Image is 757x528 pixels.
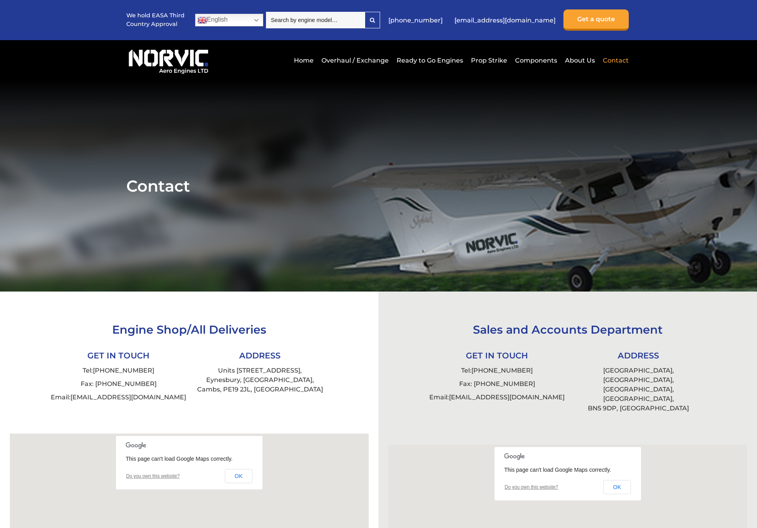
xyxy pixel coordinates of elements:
a: Contact [601,51,629,70]
li: Email: [426,391,568,404]
a: Prop Strike [469,51,509,70]
input: Search by engine model… [266,12,365,28]
li: Tel: [48,364,189,377]
a: [PHONE_NUMBER] [471,367,533,374]
span: This page can't load Google Maps correctly. [126,456,233,462]
img: Norvic Aero Engines logo [126,46,210,74]
a: Ready to Go Engines [395,51,465,70]
li: GET IN TOUCH [48,347,189,364]
li: ADDRESS [568,347,709,364]
a: [PHONE_NUMBER] [384,11,447,30]
li: Tel: [426,364,568,377]
h3: Engine Shop/All Deliveries [48,323,331,336]
a: English [195,14,263,26]
li: ADDRESS [189,347,331,364]
li: Units [STREET_ADDRESS], Eynesbury, [GEOGRAPHIC_DATA], Cambs, PE19 2JL, [GEOGRAPHIC_DATA] [189,364,331,396]
button: OK [225,469,252,483]
a: Components [513,51,559,70]
a: Do you own this website? [505,484,558,490]
a: [EMAIL_ADDRESS][DOMAIN_NAME] [70,393,186,401]
img: en [198,15,207,25]
a: Home [292,51,316,70]
span: This page can't load Google Maps correctly. [504,467,611,473]
li: GET IN TOUCH [426,347,568,364]
li: Fax: [PHONE_NUMBER] [48,377,189,391]
li: [GEOGRAPHIC_DATA], [GEOGRAPHIC_DATA], [GEOGRAPHIC_DATA], [GEOGRAPHIC_DATA], BN5 9DP, [GEOGRAPHIC_... [568,364,709,415]
a: About Us [563,51,597,70]
p: We hold EASA Third Country Approval [126,11,185,28]
a: Get a quote [563,9,629,31]
h3: Sales and Accounts Department [426,323,709,336]
a: Overhaul / Exchange [319,51,391,70]
a: [EMAIL_ADDRESS][DOMAIN_NAME] [451,11,559,30]
li: Fax: [PHONE_NUMBER] [426,377,568,391]
a: Do you own this website? [126,473,180,479]
a: [PHONE_NUMBER] [93,367,154,374]
li: Email: [48,391,189,404]
a: [EMAIL_ADDRESS][DOMAIN_NAME] [449,393,565,401]
button: OK [603,480,631,494]
h1: Contact [126,176,631,196]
